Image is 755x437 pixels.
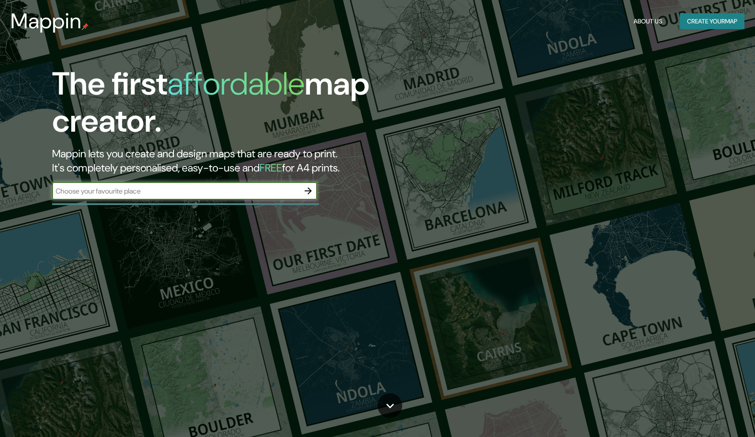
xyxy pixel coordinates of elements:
[680,13,744,30] button: Create yourmap
[630,13,666,30] button: About Us
[167,63,305,104] h1: affordable
[52,65,430,147] h1: The first map creator.
[82,23,89,30] img: mappin-pin
[11,9,82,34] h3: Mappin
[52,147,430,175] h2: Mappin lets you create and design maps that are ready to print. It's completely personalised, eas...
[260,161,282,175] h5: FREE
[52,186,299,196] input: Choose your favourite place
